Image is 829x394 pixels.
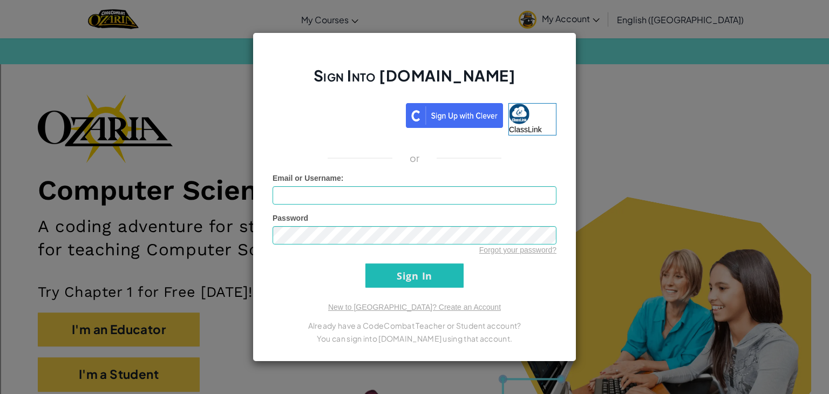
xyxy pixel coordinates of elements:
img: clever_sso_button@2x.png [406,103,503,128]
iframe: Sign in with Google Button [267,102,406,126]
span: ClassLink [509,125,542,134]
span: Email or Username [273,174,341,182]
p: or [410,152,420,165]
p: You can sign into [DOMAIN_NAME] using that account. [273,332,556,345]
a: New to [GEOGRAPHIC_DATA]? Create an Account [328,303,501,311]
input: Sign In [365,263,464,288]
p: Already have a CodeCombat Teacher or Student account? [273,319,556,332]
label: : [273,173,344,184]
a: Forgot your password? [479,246,556,254]
h2: Sign Into [DOMAIN_NAME] [273,65,556,97]
span: Password [273,214,308,222]
img: classlink-logo-small.png [509,104,529,124]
